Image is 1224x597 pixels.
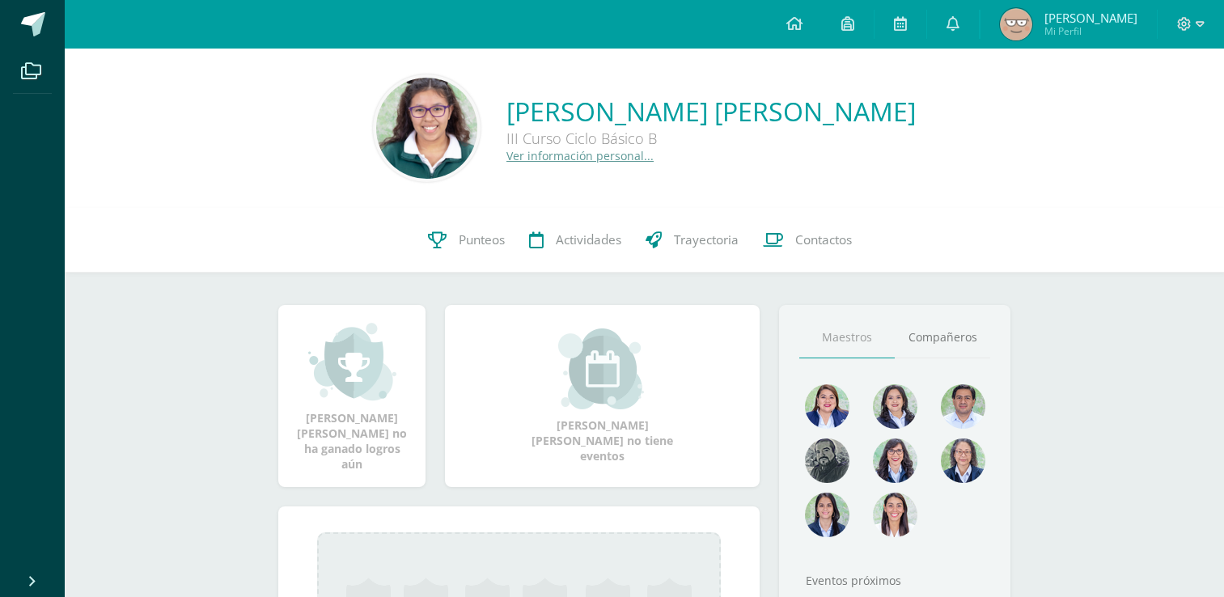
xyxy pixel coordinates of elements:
a: Punteos [416,208,517,273]
a: [PERSON_NAME] [PERSON_NAME] [506,94,916,129]
img: 38d188cc98c34aa903096de2d1c9671e.png [873,493,917,537]
img: 1c486c33b8bd52ac03df331010ae2e62.png [376,78,477,179]
a: Contactos [751,208,864,273]
img: 45e5189d4be9c73150df86acb3c68ab9.png [873,384,917,429]
span: Mi Perfil [1044,24,1137,38]
a: Compañeros [895,317,990,358]
a: Trayectoria [633,208,751,273]
span: Trayectoria [674,231,739,248]
img: 1e7bfa517bf798cc96a9d855bf172288.png [941,384,985,429]
span: Punteos [459,231,505,248]
img: event_small.png [558,328,646,409]
img: achievement_small.png [308,321,396,402]
div: Eventos próximos [799,573,990,588]
span: Actividades [556,231,621,248]
img: 68491b968eaf45af92dd3338bd9092c6.png [941,438,985,483]
img: 135afc2e3c36cc19cf7f4a6ffd4441d1.png [805,384,849,429]
a: Maestros [799,317,895,358]
span: Contactos [795,231,852,248]
img: d4e0c534ae446c0d00535d3bb96704e9.png [805,493,849,537]
div: [PERSON_NAME] [PERSON_NAME] no tiene eventos [522,328,684,464]
img: b1da893d1b21f2b9f45fcdf5240f8abd.png [873,438,917,483]
img: 4179e05c207095638826b52d0d6e7b97.png [805,438,849,483]
img: b08fa849ce700c2446fec7341b01b967.png [1000,8,1032,40]
span: [PERSON_NAME] [1044,10,1137,26]
a: Actividades [517,208,633,273]
div: III Curso Ciclo Básico B [506,129,916,148]
div: [PERSON_NAME] [PERSON_NAME] no ha ganado logros aún [294,321,409,472]
a: Ver información personal... [506,148,654,163]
